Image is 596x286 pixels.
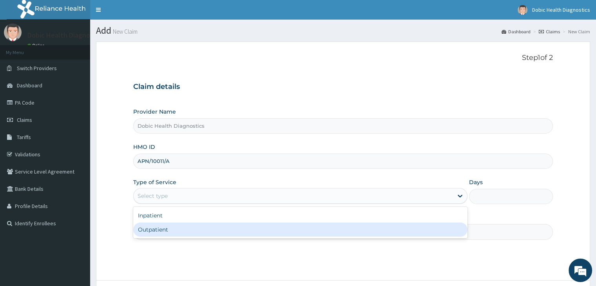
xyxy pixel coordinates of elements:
[532,6,590,13] span: Dobic Health Diagnostics
[17,116,32,123] span: Claims
[133,83,553,91] h3: Claim details
[133,208,467,223] div: Inpatient
[133,143,155,151] label: HMO ID
[561,28,590,35] li: New Claim
[96,25,590,36] h1: Add
[133,54,553,62] p: Step 1 of 2
[469,178,483,186] label: Days
[45,91,108,170] span: We're online!
[4,24,22,41] img: User Image
[17,65,57,72] span: Switch Providers
[129,4,147,23] div: Minimize live chat window
[4,197,149,225] textarea: Type your message and hit 'Enter'
[27,43,46,48] a: Online
[133,108,176,116] label: Provider Name
[133,178,176,186] label: Type of Service
[17,134,31,141] span: Tariffs
[17,82,42,89] span: Dashboard
[111,29,138,34] small: New Claim
[14,39,32,59] img: d_794563401_company_1708531726252_794563401
[27,32,105,39] p: Dobic Health Diagnostics
[138,192,168,200] div: Select type
[133,223,467,237] div: Outpatient
[539,28,560,35] a: Claims
[133,154,553,169] input: Enter HMO ID
[518,5,527,15] img: User Image
[41,44,132,54] div: Chat with us now
[502,28,531,35] a: Dashboard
